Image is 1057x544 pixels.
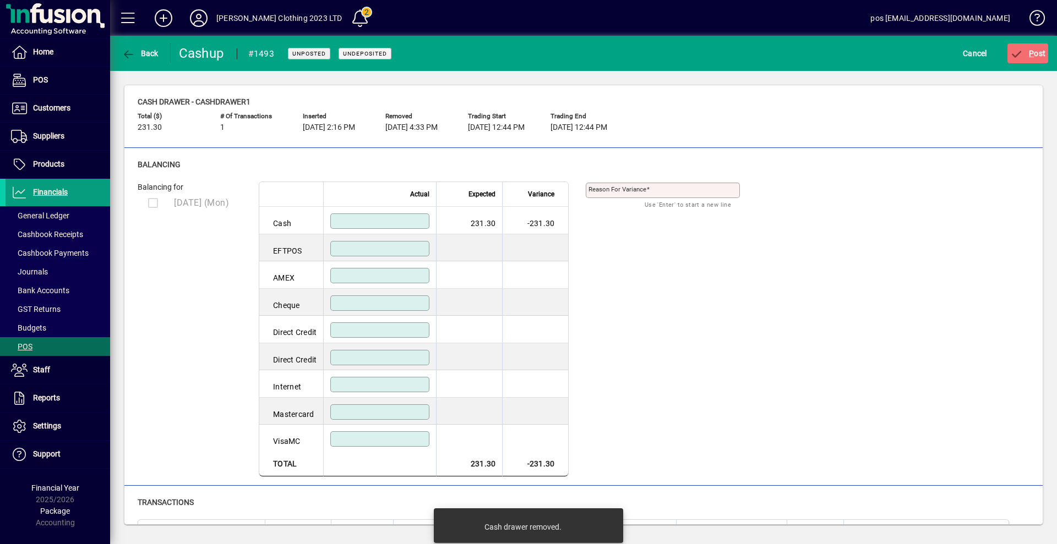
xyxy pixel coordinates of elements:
span: 1 [220,123,225,132]
td: Mastercard [259,398,323,425]
span: Home [33,47,53,56]
mat-label: Reason for variance [589,185,646,193]
a: Journals [6,262,110,281]
span: GST Returns [11,305,61,314]
td: Total [259,452,323,476]
span: Balancing [138,160,181,169]
div: pos [EMAIL_ADDRESS][DOMAIN_NAME] [870,9,1010,27]
a: Suppliers [6,123,110,150]
button: Add [146,8,181,28]
a: POS [6,337,110,356]
a: POS [6,67,110,94]
span: Unposted [292,50,326,57]
td: Cheque [259,289,323,316]
div: #1493 [248,45,274,63]
button: Back [119,43,161,63]
span: Trading start [468,113,534,120]
span: Cancel [963,45,987,62]
a: Bank Accounts [6,281,110,300]
td: EFTPOS [259,234,323,262]
span: Trading end [551,113,617,120]
span: Cashbook Payments [11,249,89,257]
mat-hint: Use 'Enter' to start a new line [645,198,731,211]
span: Financial Year [31,483,79,492]
span: Budgets [11,323,46,332]
app-page-header-button: Back [110,43,171,63]
a: Support [6,441,110,468]
span: [DATE] (Mon) [174,197,229,208]
a: General Ledger [6,206,110,225]
a: Budgets [6,318,110,337]
span: [DATE] 4:33 PM [385,123,438,132]
span: Inserted [303,113,369,120]
div: Balancing for [138,182,248,193]
a: Cashbook Receipts [6,225,110,244]
span: ost [1010,49,1046,58]
span: Customers [33,103,70,112]
a: Home [6,39,110,66]
a: Products [6,151,110,178]
span: Cashbook Receipts [11,230,83,239]
span: Total ($) [138,113,204,120]
span: [DATE] 12:44 PM [468,123,525,132]
span: Transactions [138,498,194,507]
div: [PERSON_NAME] Clothing 2023 LTD [216,9,342,27]
span: P [1029,49,1034,58]
span: POS [33,75,48,84]
span: Journals [11,267,48,276]
span: Reports [33,393,60,402]
span: # of Transactions [220,113,286,120]
a: GST Returns [6,300,110,318]
td: AMEX [259,261,323,289]
td: Direct Credit [259,316,323,343]
td: Internet [259,370,323,398]
span: Cash drawer - CASHDRAWER1 [138,97,250,106]
span: POS [11,342,32,351]
td: -231.30 [502,452,568,476]
span: 231.30 [138,123,162,132]
span: Removed [385,113,451,120]
button: Post [1007,43,1049,63]
button: Cancel [960,43,990,63]
span: Suppliers [33,131,64,140]
td: Cash [259,207,323,234]
div: Cashup [179,45,226,62]
span: Bank Accounts [11,286,69,295]
td: -231.30 [502,207,568,234]
a: Knowledge Base [1021,2,1043,38]
span: Expected [468,188,495,200]
span: Financials [33,188,68,196]
span: Settings [33,421,61,430]
span: Staff [33,365,50,374]
div: Cash drawer removed. [484,521,562,532]
td: VisaMC [259,425,323,452]
span: Support [33,449,61,458]
span: [DATE] 2:16 PM [303,123,355,132]
td: 231.30 [436,452,502,476]
span: Actual [410,188,429,200]
a: Cashbook Payments [6,244,110,262]
span: Back [122,49,159,58]
span: Variance [528,188,554,200]
span: General Ledger [11,211,69,220]
a: Reports [6,384,110,412]
a: Settings [6,413,110,440]
td: Direct Credit [259,343,323,371]
span: [DATE] 12:44 PM [551,123,607,132]
a: Customers [6,95,110,122]
span: Products [33,160,64,168]
td: 231.30 [436,207,502,234]
button: Profile [181,8,216,28]
span: Undeposited [343,50,387,57]
span: Package [40,507,70,515]
a: Staff [6,356,110,384]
